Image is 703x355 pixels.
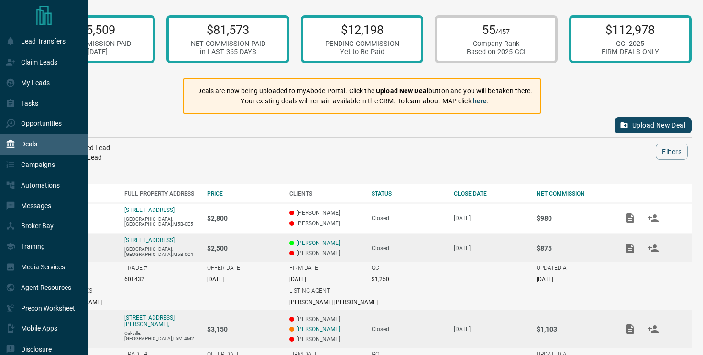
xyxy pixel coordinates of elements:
[372,215,444,222] div: Closed
[289,210,362,216] p: [PERSON_NAME]
[372,276,389,283] p: $1,250
[619,244,642,251] span: Add / View Documents
[495,28,510,36] span: /457
[602,22,659,37] p: $112,978
[372,245,444,252] div: Closed
[454,245,527,252] p: [DATE]
[619,214,642,221] span: Add / View Documents
[191,48,265,56] div: in LAST 365 DAYS
[124,331,197,341] p: Oakville,[GEOGRAPHIC_DATA],L6M-4M2
[467,22,526,37] p: 55
[537,265,570,271] p: UPDATED AT
[372,190,444,197] div: STATUS
[473,97,487,105] a: here
[289,299,378,306] p: [PERSON_NAME] [PERSON_NAME]
[642,244,665,251] span: Match Clients
[325,48,399,56] div: Yet to Be Paid
[642,214,665,221] span: Match Clients
[325,40,399,48] div: PENDING COMMISSION
[289,336,362,343] p: [PERSON_NAME]
[124,207,175,213] a: [STREET_ADDRESS]
[124,276,144,283] p: 601432
[289,288,330,294] p: LISTING AGENT
[207,276,224,283] p: [DATE]
[56,48,131,56] div: in [DATE]
[537,190,609,197] div: NET COMMISSION
[56,40,131,48] div: NET COMMISSION PAID
[207,265,240,271] p: OFFER DATE
[124,216,197,227] p: [GEOGRAPHIC_DATA],[GEOGRAPHIC_DATA],M5B-0E5
[289,250,362,256] p: [PERSON_NAME]
[124,314,175,328] a: [STREET_ADDRESS][PERSON_NAME],
[191,22,265,37] p: $81,573
[642,325,665,332] span: Match Clients
[376,87,428,95] strong: Upload New Deal
[197,86,532,96] p: Deals are now being uploaded to myAbode Portal. Click the button and you will be taken there.
[191,40,265,48] div: NET COMMISSION PAID
[454,190,527,197] div: CLOSE DATE
[537,325,609,333] p: $1,103
[124,237,175,244] a: [STREET_ADDRESS]
[289,190,362,197] div: CLIENTS
[454,215,527,222] p: [DATE]
[467,40,526,48] div: Company Rank
[615,117,692,133] button: Upload New Deal
[289,220,362,227] p: [PERSON_NAME]
[602,40,659,48] div: GCI 2025
[372,326,444,333] div: Closed
[124,190,197,197] div: FULL PROPERTY ADDRESS
[289,276,306,283] p: [DATE]
[537,214,609,222] p: $980
[197,96,532,106] p: Your existing deals will remain available in the CRM. To learn about MAP click .
[124,246,197,257] p: [GEOGRAPHIC_DATA],[GEOGRAPHIC_DATA],M5B-0C1
[467,48,526,56] div: Based on 2025 GCI
[289,265,318,271] p: FIRM DATE
[124,265,147,271] p: TRADE #
[56,22,131,37] p: $75,509
[297,240,340,246] a: [PERSON_NAME]
[297,326,340,333] a: [PERSON_NAME]
[454,326,527,333] p: [DATE]
[207,190,280,197] div: PRICE
[602,48,659,56] div: FIRM DEALS ONLY
[656,144,688,160] button: Filters
[207,214,280,222] p: $2,800
[537,276,553,283] p: [DATE]
[372,265,381,271] p: GCI
[207,325,280,333] p: $3,150
[289,316,362,322] p: [PERSON_NAME]
[207,244,280,252] p: $2,500
[537,244,609,252] p: $875
[325,22,399,37] p: $12,198
[619,325,642,332] span: Add / View Documents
